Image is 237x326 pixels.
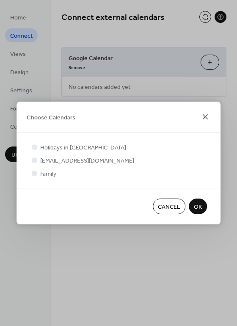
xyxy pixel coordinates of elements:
[27,113,75,122] span: Choose Calendars
[40,144,126,152] span: Holidays in [GEOGRAPHIC_DATA]
[189,199,207,214] button: OK
[153,199,185,214] button: Cancel
[194,203,202,212] span: OK
[40,157,134,166] span: [EMAIL_ADDRESS][DOMAIN_NAME]
[40,170,56,179] span: Family
[158,203,180,212] span: Cancel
